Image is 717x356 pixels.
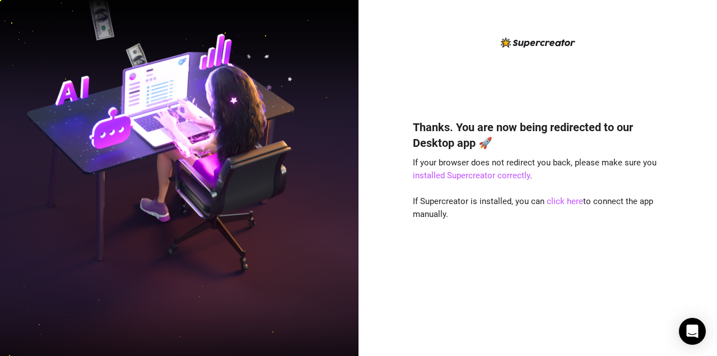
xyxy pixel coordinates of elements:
[413,158,657,181] span: If your browser does not redirect you back, please make sure you .
[413,170,530,181] a: installed Supercreator correctly
[413,119,663,151] h4: Thanks. You are now being redirected to our Desktop app 🚀
[679,318,706,345] div: Open Intercom Messenger
[547,196,583,206] a: click here
[413,196,653,220] span: If Supercreator is installed, you can to connect the app manually.
[501,38,575,48] img: logo-BBDzfeDw.svg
